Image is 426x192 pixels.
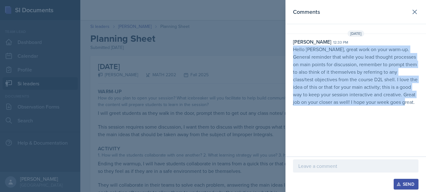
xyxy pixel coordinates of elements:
[348,30,364,37] span: [DATE]
[293,8,320,16] h2: Comments
[398,182,414,187] div: Send
[394,179,418,189] button: Send
[293,45,418,106] p: Hello [PERSON_NAME], great work on your warm-up. General reminder that while you lead thought pro...
[333,40,348,45] div: 12:33 pm
[293,38,331,45] div: [PERSON_NAME]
